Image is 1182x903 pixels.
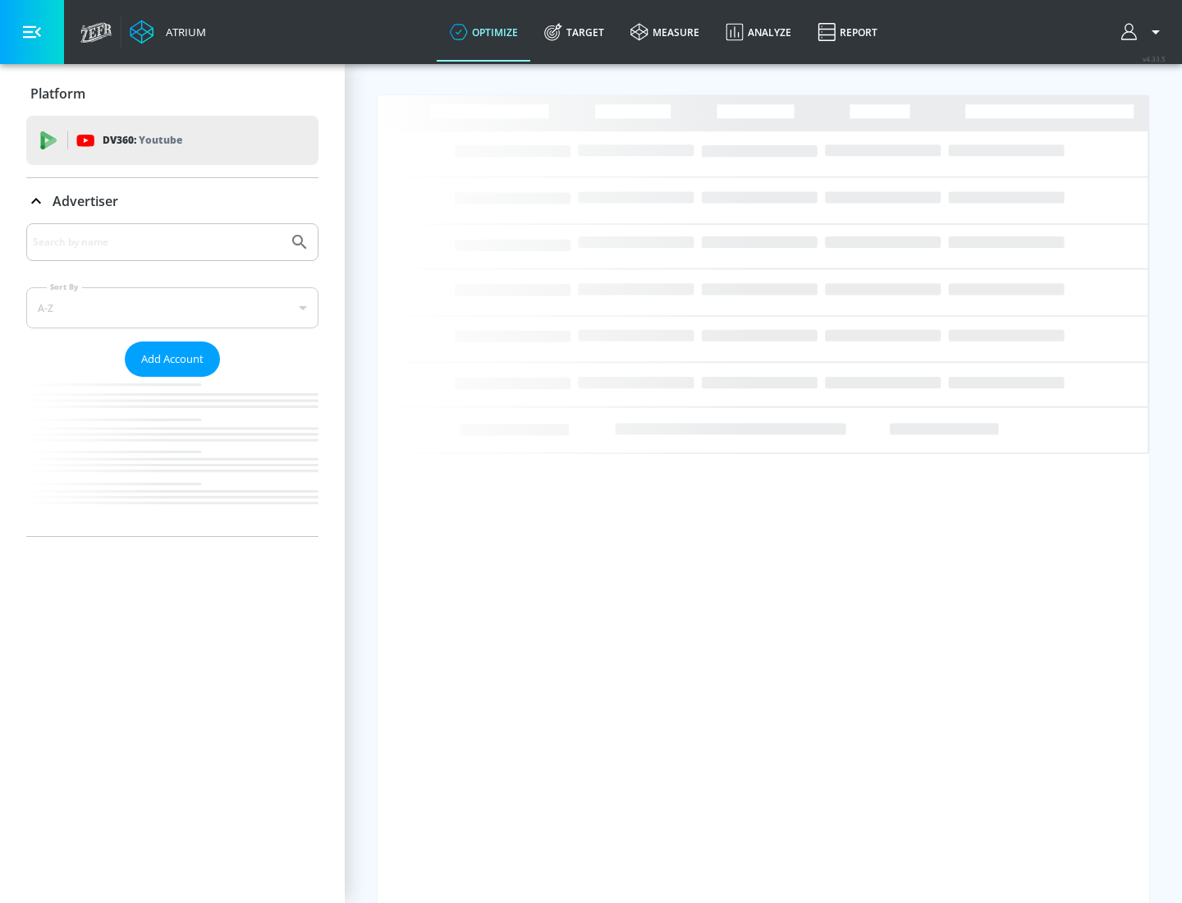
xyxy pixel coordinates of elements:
[47,282,82,292] label: Sort By
[53,192,118,210] p: Advertiser
[26,178,318,224] div: Advertiser
[26,116,318,165] div: DV360: Youtube
[30,85,85,103] p: Platform
[103,131,182,149] p: DV360:
[26,287,318,328] div: A-Z
[531,2,617,62] a: Target
[141,350,204,369] span: Add Account
[130,20,206,44] a: Atrium
[125,341,220,377] button: Add Account
[139,131,182,149] p: Youtube
[1143,54,1166,63] span: v 4.33.5
[804,2,891,62] a: Report
[26,71,318,117] div: Platform
[26,223,318,536] div: Advertiser
[33,231,282,253] input: Search by name
[712,2,804,62] a: Analyze
[437,2,531,62] a: optimize
[617,2,712,62] a: measure
[159,25,206,39] div: Atrium
[26,377,318,536] nav: list of Advertiser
